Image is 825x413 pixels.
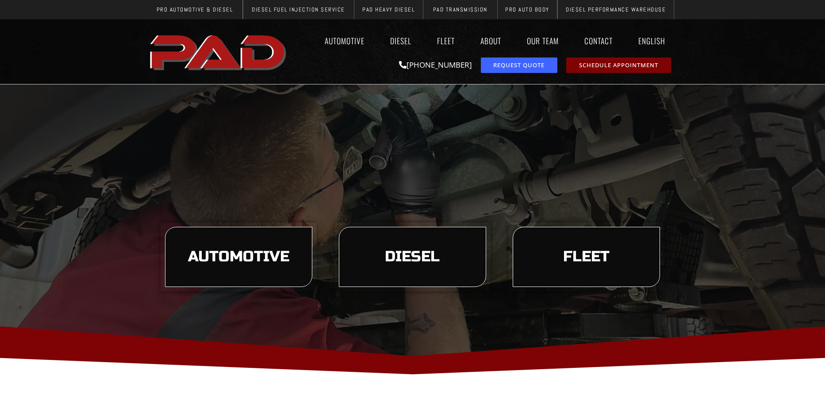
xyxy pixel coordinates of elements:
[433,7,487,12] span: PAD Transmission
[362,7,414,12] span: PAD Heavy Diesel
[518,31,567,51] a: Our Team
[382,31,420,51] a: Diesel
[563,249,610,264] span: Fleet
[385,249,440,264] span: Diesel
[188,249,289,264] span: Automotive
[339,227,486,287] a: learn more about our diesel services
[252,7,345,12] span: Diesel Fuel Injection Service
[429,31,463,51] a: Fleet
[157,7,233,12] span: Pro Automotive & Diesel
[579,62,658,68] span: Schedule Appointment
[472,31,510,51] a: About
[630,31,678,51] a: English
[147,28,291,76] img: The image shows the word "PAD" in bold, red, uppercase letters with a slight shadow effect.
[481,57,557,73] a: request a service or repair quote
[505,7,549,12] span: Pro Auto Body
[165,227,312,287] a: learn more about our automotive services
[566,7,666,12] span: Diesel Performance Warehouse
[291,31,678,51] nav: Menu
[147,28,291,76] a: pro automotive and diesel home page
[513,227,660,287] a: learn more about our fleet services
[399,60,472,70] a: [PHONE_NUMBER]
[566,57,671,73] a: schedule repair or service appointment
[316,31,373,51] a: Automotive
[493,62,545,68] span: Request Quote
[576,31,621,51] a: Contact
